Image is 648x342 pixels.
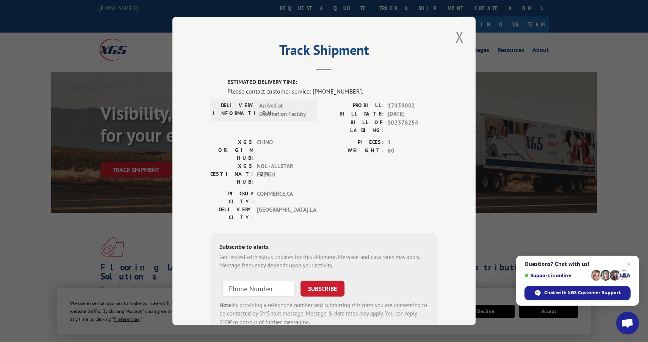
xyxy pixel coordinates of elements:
label: PIECES: [324,138,384,147]
label: XGS ORIGIN HUB: [210,138,253,162]
div: Get texted with status updates for this shipment. Message and data rates may apply. Message frequ... [219,253,429,270]
strong: Note: [219,301,233,309]
span: [GEOGRAPHIC_DATA] , LA [257,206,308,222]
div: by providing a telephone number and submitting this form you are consenting to be contacted by SM... [219,301,429,327]
span: Arrived at Destination Facility [259,102,310,119]
span: 1 [388,138,438,147]
label: WEIGHT: [324,147,384,155]
div: Please contact customer service: [PHONE_NUMBER]. [227,87,438,96]
span: Support is online [524,273,588,278]
span: Questions? Chat with us! [524,261,631,267]
button: Close modal [453,27,466,47]
span: SO2378254 [388,119,438,134]
span: CHINO [257,138,308,162]
label: DELIVERY INFORMATION: [213,102,255,119]
span: 17439002 [388,102,438,110]
label: XGS DESTINATION HUB: [210,162,253,186]
label: ESTIMATED DELIVERY TIME: [227,78,438,87]
label: BILL DATE: [324,110,384,119]
label: PICKUP CITY: [210,190,253,206]
a: Open chat [616,312,639,334]
span: Chat with XGS Customer Support [524,286,631,300]
label: PROBILL: [324,102,384,110]
div: Subscribe to alerts [219,242,429,253]
button: SUBSCRIBE [301,281,344,297]
label: BILL OF LADING: [324,119,384,134]
input: Phone Number [222,281,294,297]
span: COMMERCE , CA [257,190,308,206]
span: [DATE] [388,110,438,119]
span: Chat with XGS Customer Support [544,289,621,296]
span: NOL - ALLSTAR FREIGH [257,162,308,186]
span: 60 [388,147,438,155]
h2: Track Shipment [210,45,438,59]
label: DELIVERY CITY: [210,206,253,222]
